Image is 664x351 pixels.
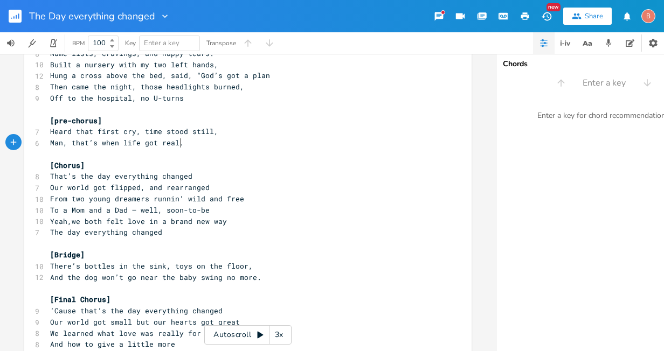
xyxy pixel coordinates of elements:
[144,38,179,48] span: Enter a key
[50,127,218,136] span: Heard that first cry, time stood still,
[583,77,626,89] span: Enter a key
[50,116,102,125] span: [pre-chorus]
[50,60,218,69] span: Built a nursery with my two left hands,
[50,294,110,304] span: [Final Chorus]
[50,160,85,170] span: [Chorus]
[50,182,210,192] span: Our world got flipped, and rearranged
[641,9,655,23] div: bjb3598
[50,93,184,103] span: Off to the hospital, no U-turns
[50,194,244,203] span: From two young dreamers runnin’ wild and free
[50,216,227,226] span: Yeah,we both felt love in a brand new way
[50,171,192,181] span: That’s the day everything changed
[50,71,270,80] span: Hung a cross above the bed, said, “God’s got a plan
[50,82,244,92] span: Then came the night, those headlights burned,
[50,261,253,271] span: There’s bottles in the sink, toys on the floor,
[536,6,557,26] button: New
[50,227,162,237] span: The day everything changed
[125,40,136,46] div: Key
[50,317,240,327] span: Our world got small but our hearts got great
[641,4,655,29] button: B
[50,250,85,259] span: [Bridge]
[29,11,155,21] span: The Day everything changed
[50,205,210,215] span: To a Mom and a Dad — well, soon-to-be
[204,325,292,345] div: Autoscroll
[50,328,201,338] span: We learned what love was really for
[269,325,289,345] div: 3x
[50,48,214,58] span: Name lists, cravings, and happy tears.
[547,3,561,11] div: New
[50,306,223,315] span: ‘Cause that’s the day everything changed
[50,138,184,148] span: Man, that’s when life got real.
[206,40,236,46] div: Transpose
[50,272,261,282] span: And the dog won’t go near the baby swing no more.
[563,8,612,25] button: Share
[50,339,175,349] span: And how to give a little more
[72,40,85,46] div: BPM
[585,11,603,21] div: Share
